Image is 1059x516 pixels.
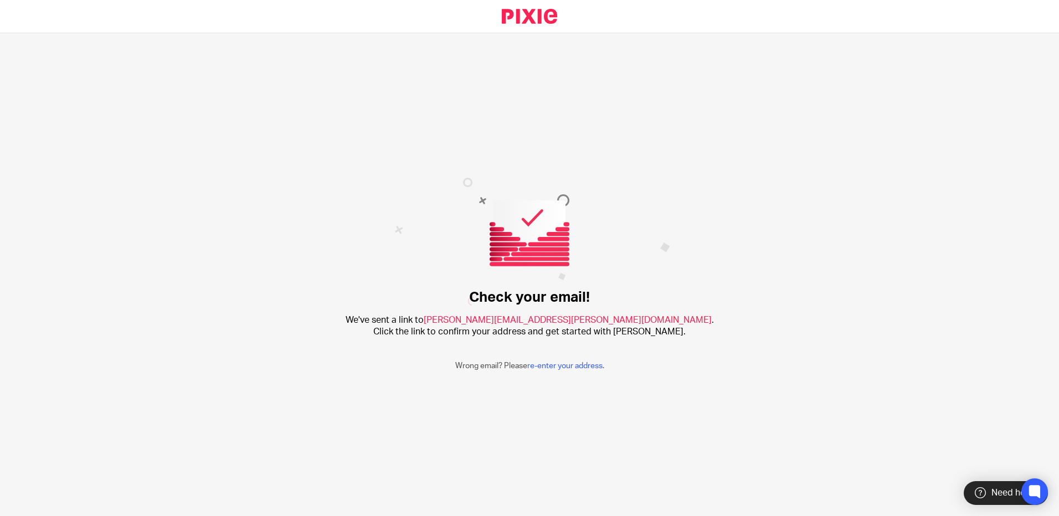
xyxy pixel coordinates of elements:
[424,316,712,324] span: [PERSON_NAME][EMAIL_ADDRESS][PERSON_NAME][DOMAIN_NAME]
[455,360,604,371] p: Wrong email? Please .
[964,481,1048,505] div: Need help?
[346,314,714,338] h2: We've sent a link to . Click the link to confirm your address and get started with [PERSON_NAME].
[394,178,670,306] img: Confirm email image
[469,289,590,306] h1: Check your email!
[527,362,603,370] a: re-enter your address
